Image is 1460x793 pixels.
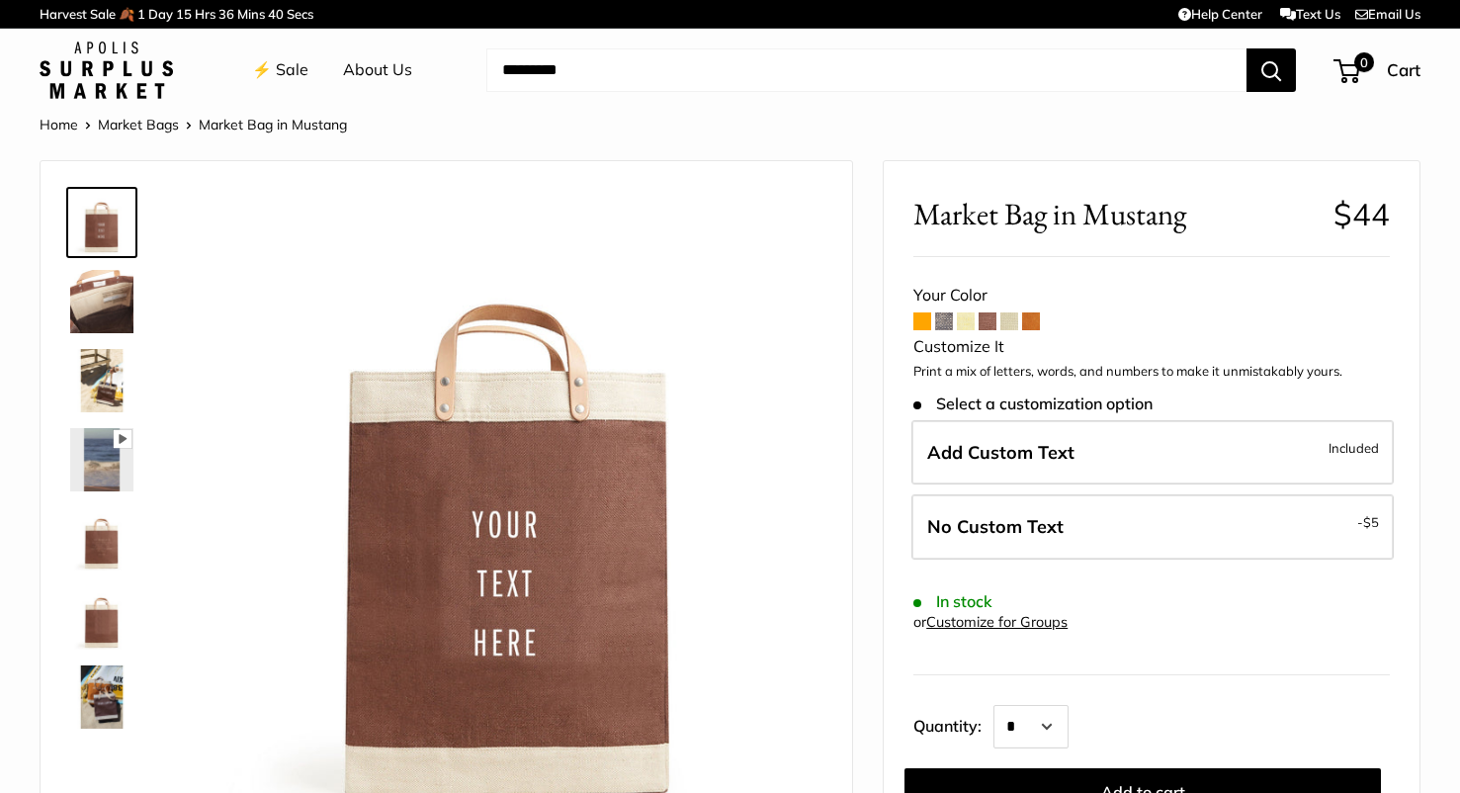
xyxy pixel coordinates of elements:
[66,345,137,416] a: Market Bag in Mustang
[70,349,133,412] img: Market Bag in Mustang
[1357,510,1379,534] span: -
[911,420,1394,485] label: Add Custom Text
[70,270,133,333] img: Market Bag in Mustang
[287,6,313,22] span: Secs
[1280,6,1340,22] a: Text Us
[913,332,1390,362] div: Customize It
[66,503,137,574] a: description_Seal of authenticity printed on the backside of every bag.
[218,6,234,22] span: 36
[1333,195,1390,233] span: $44
[70,507,133,571] img: description_Seal of authenticity printed on the backside of every bag.
[252,55,308,85] a: ⚡️ Sale
[176,6,192,22] span: 15
[70,586,133,650] img: Market Bag in Mustang
[913,196,1318,232] span: Market Bag in Mustang
[66,266,137,337] a: Market Bag in Mustang
[1387,59,1420,80] span: Cart
[40,116,78,133] a: Home
[66,661,137,733] a: Market Bag in Mustang
[40,42,173,99] img: Apolis: Surplus Market
[913,395,1152,413] span: Select a customization option
[199,116,347,133] span: Market Bag in Mustang
[98,116,179,133] a: Market Bags
[343,55,412,85] a: About Us
[913,609,1068,636] div: or
[913,592,991,611] span: In stock
[70,665,133,729] img: Market Bag in Mustang
[137,6,145,22] span: 1
[926,613,1068,631] a: Customize for Groups
[70,428,133,491] img: Market Bag in Mustang
[70,191,133,254] img: Market Bag in Mustang
[66,187,137,258] a: Market Bag in Mustang
[237,6,265,22] span: Mins
[1329,436,1379,460] span: Included
[911,494,1394,560] label: Leave Blank
[195,6,215,22] span: Hrs
[1355,6,1420,22] a: Email Us
[268,6,284,22] span: 40
[1335,54,1420,86] a: 0 Cart
[1363,514,1379,530] span: $5
[913,699,993,749] label: Quantity:
[913,362,1390,382] p: Print a mix of letters, words, and numbers to make it unmistakably yours.
[148,6,173,22] span: Day
[40,112,347,137] nav: Breadcrumb
[1178,6,1262,22] a: Help Center
[1354,52,1374,72] span: 0
[66,424,137,495] a: Market Bag in Mustang
[486,48,1246,92] input: Search...
[66,582,137,654] a: Market Bag in Mustang
[1246,48,1296,92] button: Search
[927,515,1064,538] span: No Custom Text
[927,441,1074,464] span: Add Custom Text
[913,281,1390,310] div: Your Color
